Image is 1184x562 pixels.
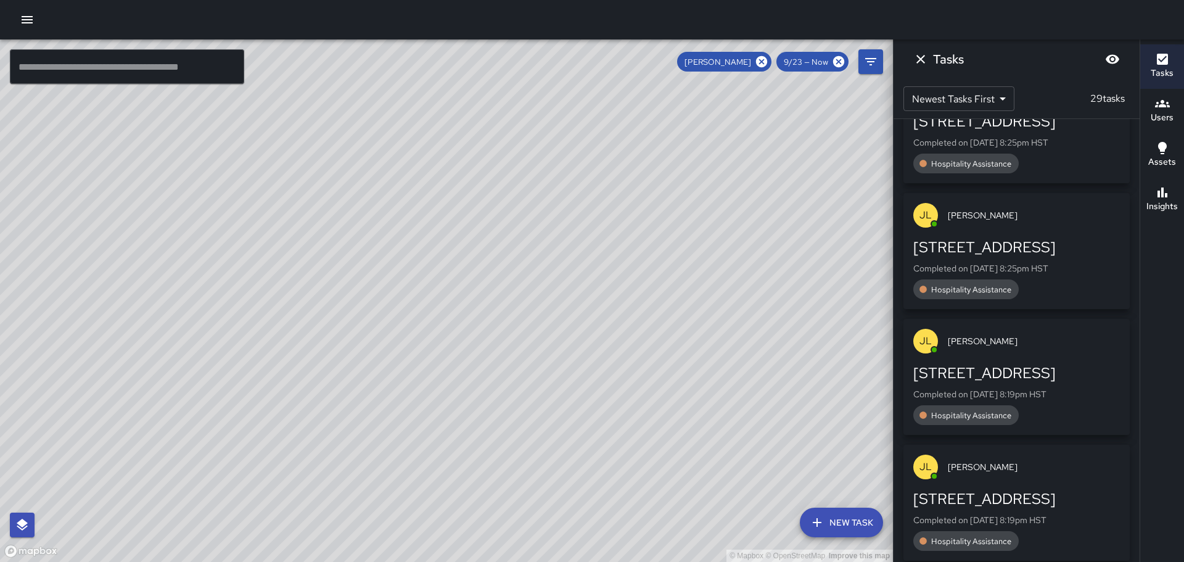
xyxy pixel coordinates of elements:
[948,209,1120,221] span: [PERSON_NAME]
[1100,47,1125,72] button: Blur
[1151,67,1174,80] h6: Tasks
[924,284,1019,295] span: Hospitality Assistance
[948,461,1120,473] span: [PERSON_NAME]
[776,52,849,72] div: 9/23 — Now
[1140,44,1184,89] button: Tasks
[903,319,1130,435] button: JL[PERSON_NAME][STREET_ADDRESS]Completed on [DATE] 8:19pm HSTHospitality Assistance
[948,335,1120,347] span: [PERSON_NAME]
[924,410,1019,421] span: Hospitality Assistance
[1151,111,1174,125] h6: Users
[677,52,771,72] div: [PERSON_NAME]
[908,47,933,72] button: Dismiss
[677,57,758,67] span: [PERSON_NAME]
[1148,155,1176,169] h6: Assets
[913,363,1120,383] div: [STREET_ADDRESS]
[913,514,1120,526] p: Completed on [DATE] 8:19pm HST
[903,67,1130,183] button: JL[PERSON_NAME][STREET_ADDRESS]Completed on [DATE] 8:25pm HSTHospitality Assistance
[924,536,1019,547] span: Hospitality Assistance
[1140,133,1184,178] button: Assets
[919,460,932,474] p: JL
[903,86,1014,111] div: Newest Tasks First
[913,489,1120,509] div: [STREET_ADDRESS]
[1085,91,1130,106] p: 29 tasks
[1140,89,1184,133] button: Users
[858,49,883,74] button: Filters
[800,508,883,537] button: New Task
[903,193,1130,309] button: JL[PERSON_NAME][STREET_ADDRESS]Completed on [DATE] 8:25pm HSTHospitality Assistance
[933,49,964,69] h6: Tasks
[919,208,932,223] p: JL
[903,445,1130,561] button: JL[PERSON_NAME][STREET_ADDRESS]Completed on [DATE] 8:19pm HSTHospitality Assistance
[924,159,1019,169] span: Hospitality Assistance
[913,112,1120,131] div: [STREET_ADDRESS]
[1146,200,1178,213] h6: Insights
[913,262,1120,275] p: Completed on [DATE] 8:25pm HST
[913,388,1120,400] p: Completed on [DATE] 8:19pm HST
[913,238,1120,257] div: [STREET_ADDRESS]
[919,334,932,349] p: JL
[913,136,1120,149] p: Completed on [DATE] 8:25pm HST
[776,57,836,67] span: 9/23 — Now
[1140,178,1184,222] button: Insights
